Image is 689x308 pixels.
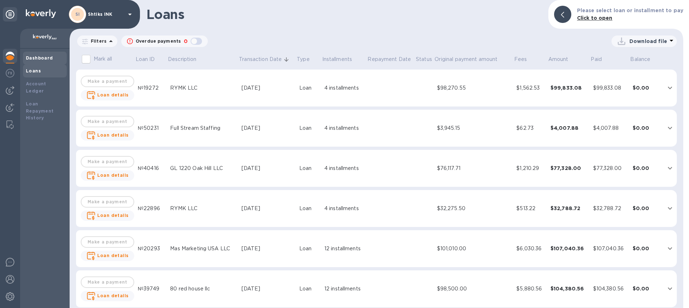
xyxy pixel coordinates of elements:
[136,56,155,63] p: Loan ID
[629,38,667,45] p: Download file
[665,82,675,93] button: expand row
[3,7,17,22] div: Unpin categories
[138,84,164,92] div: №19272
[138,124,164,132] div: №50231
[324,285,364,293] div: 12 installments
[437,165,511,172] div: $76,117.71
[593,124,627,132] div: $4,007.88
[242,205,294,212] div: [DATE]
[367,56,411,63] p: Repayment Date
[297,56,319,63] span: Type
[437,84,511,92] div: $98,270.55
[81,291,135,301] button: Loan details
[550,205,587,212] div: $32,788.72
[299,124,319,132] div: Loan
[324,165,364,172] div: 4 installments
[633,84,660,91] div: $0.00
[633,245,660,252] div: $0.00
[550,245,587,252] div: $107,040.36
[593,205,627,212] div: $32,788.72
[324,84,364,92] div: 4 installments
[633,165,660,172] div: $0.00
[81,251,135,261] button: Loan details
[26,68,41,74] b: Loans
[593,165,627,172] div: $77,328.00
[75,11,80,17] b: SI
[416,56,432,63] p: Status
[516,245,545,252] div: $6,030.36
[81,170,135,181] button: Loan details
[514,56,527,63] p: Fees
[97,92,129,98] b: Loan details
[168,56,206,63] span: Description
[146,7,543,22] h1: Loans
[170,84,235,92] div: RYMK LLC
[516,165,545,172] div: $1,210.29
[591,56,611,63] span: Paid
[94,55,112,63] p: Mark all
[81,90,135,100] button: Loan details
[593,84,627,92] div: $99,833.08
[26,101,54,121] b: Loan Repayment History
[170,165,235,172] div: GL 1220 Oak Hill LLC
[138,285,164,293] div: №39749
[516,124,545,132] div: $62.73
[665,163,675,174] button: expand row
[299,245,319,252] div: Loan
[548,56,578,63] span: Amount
[97,293,129,298] b: Loan details
[170,245,235,252] div: Mas Marketing USA LLC
[516,205,545,212] div: $513.22
[88,12,124,17] p: Shtiks INK
[322,56,362,63] span: Installments
[437,285,511,293] div: $98,500.00
[633,124,660,132] div: $0.00
[516,285,545,293] div: $5,880.56
[633,205,660,212] div: $0.00
[138,165,164,172] div: №40416
[184,38,188,45] p: 0
[242,285,294,293] div: [DATE]
[437,245,511,252] div: $101,010.00
[577,8,683,13] b: Please select loan or installment to pay
[97,253,129,258] b: Loan details
[26,55,53,61] b: Dashboard
[299,84,319,92] div: Loan
[170,205,235,212] div: RYMK LLC
[324,205,364,212] div: 4 installments
[138,245,164,252] div: №20293
[97,132,129,138] b: Loan details
[435,56,507,63] span: Original payment amount
[548,56,568,63] p: Amount
[136,38,181,44] p: Overdue payments
[550,124,587,132] div: $4,007.88
[630,56,650,63] p: Balance
[239,56,291,63] span: Transaction Date
[299,285,319,293] div: Loan
[136,56,164,63] span: Loan ID
[97,213,129,218] b: Loan details
[299,205,319,212] div: Loan
[550,84,587,91] div: $99,833.08
[242,124,294,132] div: [DATE]
[577,15,613,21] b: Click to open
[242,165,294,172] div: [DATE]
[242,245,294,252] div: [DATE]
[324,124,364,132] div: 4 installments
[26,9,56,18] img: Logo
[239,56,282,63] p: Transaction Date
[437,205,511,212] div: $32,275.50
[633,285,660,292] div: $0.00
[593,285,627,293] div: $104,380.56
[437,124,511,132] div: $3,945.15
[81,130,135,141] button: Loan details
[97,172,129,178] b: Loan details
[170,285,235,293] div: 80 red house llc
[435,56,497,63] p: Original payment amount
[170,124,235,132] div: Full Stream Staffing
[81,210,135,221] button: Loan details
[299,165,319,172] div: Loan
[593,245,627,252] div: $107,040.36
